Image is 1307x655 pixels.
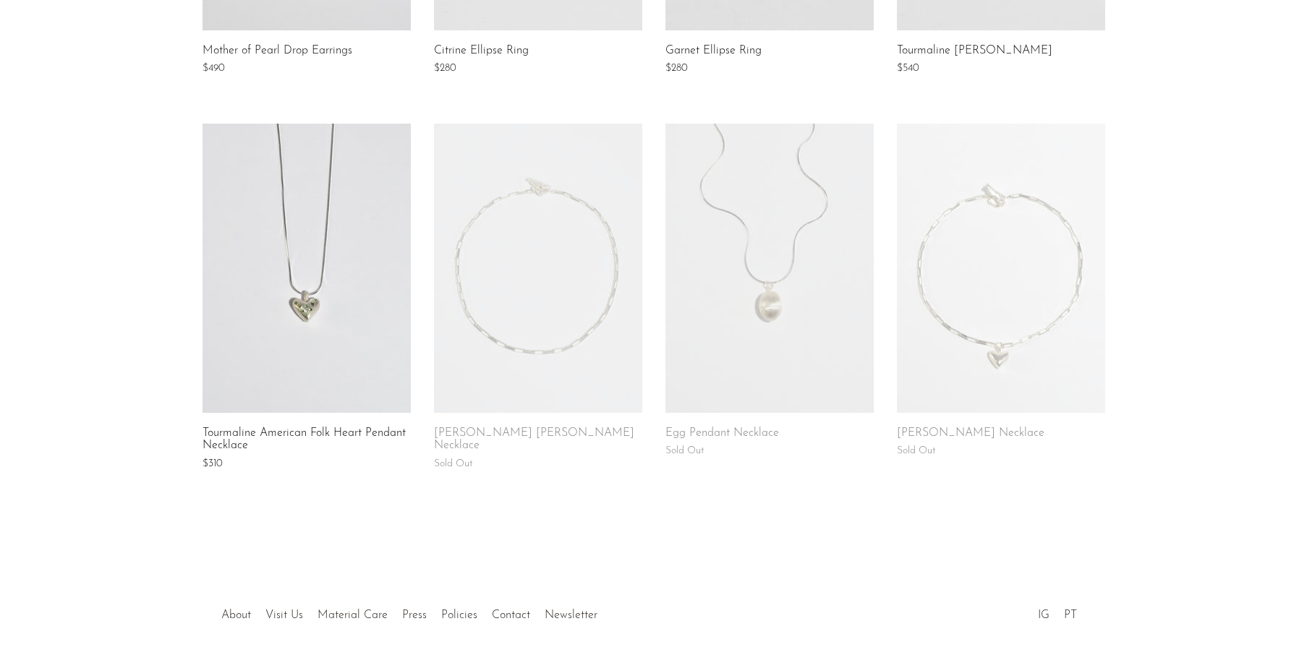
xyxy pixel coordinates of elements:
[665,63,688,74] span: $280
[434,63,456,74] span: $280
[897,63,919,74] span: $540
[434,45,529,58] a: Citrine Ellipse Ring
[1038,609,1050,621] a: IG
[203,63,225,74] span: $490
[897,445,936,456] span: Sold Out
[434,458,473,469] span: Sold Out
[1064,609,1077,621] a: PT
[203,427,411,453] a: Tourmaline American Folk Heart Pendant Necklace
[1031,598,1084,625] ul: Social Medias
[203,458,223,469] span: $310
[897,427,1044,440] a: [PERSON_NAME] Necklace
[441,609,477,621] a: Policies
[492,609,530,621] a: Contact
[265,609,303,621] a: Visit Us
[203,45,352,58] a: Mother of Pearl Drop Earrings
[665,45,762,58] a: Garnet Ellipse Ring
[318,609,388,621] a: Material Care
[214,598,605,625] ul: Quick links
[665,445,704,456] span: Sold Out
[434,427,642,453] a: [PERSON_NAME] [PERSON_NAME] Necklace
[897,45,1052,58] a: Tourmaline [PERSON_NAME]
[665,427,779,440] a: Egg Pendant Necklace
[402,609,427,621] a: Press
[221,609,251,621] a: About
